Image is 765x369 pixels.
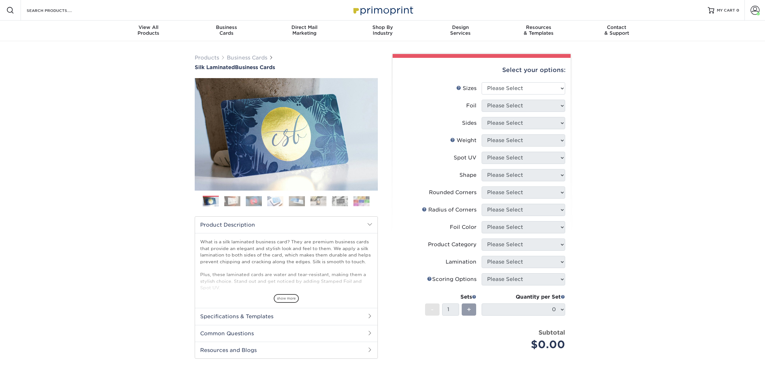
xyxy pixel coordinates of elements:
div: & Templates [500,24,578,36]
div: Foil Color [450,223,476,231]
input: SEARCH PRODUCTS..... [26,6,89,14]
div: Lamination [446,258,476,266]
span: - [431,305,434,314]
div: Radius of Corners [422,206,476,214]
div: & Support [578,24,656,36]
span: Design [422,24,500,30]
span: Silk Laminated [195,64,235,70]
img: Business Cards 07 [332,196,348,206]
span: Direct Mail [265,24,343,30]
a: Contact& Support [578,21,656,41]
div: Product Category [428,241,476,248]
div: Quantity per Set [482,293,565,301]
span: 0 [736,8,739,13]
img: Business Cards 06 [310,196,326,206]
span: Shop By [343,24,422,30]
img: Primoprint [351,3,415,17]
span: Contact [578,24,656,30]
span: Resources [500,24,578,30]
h1: Business Cards [195,64,378,70]
span: Business [187,24,265,30]
a: Direct MailMarketing [265,21,343,41]
a: Silk LaminatedBusiness Cards [195,64,378,70]
img: Business Cards 04 [267,196,283,206]
img: Business Cards 01 [203,194,219,210]
img: Business Cards 03 [246,196,262,206]
div: Spot UV [454,154,476,162]
img: Business Cards 02 [224,196,240,206]
div: Weight [450,137,476,144]
div: Scoring Options [427,275,476,283]
div: Services [422,24,500,36]
h2: Common Questions [195,325,378,342]
div: Marketing [265,24,343,36]
a: Business Cards [227,55,267,61]
a: BusinessCards [187,21,265,41]
p: What is a silk laminated business card? They are premium business cards that provide an elegant a... [200,239,372,343]
span: View All [110,24,188,30]
div: Shape [459,171,476,179]
h2: Specifications & Templates [195,308,378,325]
a: DesignServices [422,21,500,41]
div: Sets [425,293,476,301]
span: + [467,305,471,314]
div: Sizes [456,85,476,92]
img: Silk Laminated 01 [195,43,378,226]
span: show more [274,294,299,303]
div: Select your options: [398,58,565,82]
span: MY CART [717,8,735,13]
a: Products [195,55,219,61]
div: Sides [462,119,476,127]
a: Resources& Templates [500,21,578,41]
div: Rounded Corners [429,189,476,196]
div: Products [110,24,188,36]
div: Foil [466,102,476,110]
a: View AllProducts [110,21,188,41]
h2: Product Description [195,217,378,233]
img: Business Cards 05 [289,196,305,206]
div: Industry [343,24,422,36]
h2: Resources and Blogs [195,342,378,358]
div: $0.00 [486,337,565,352]
strong: Subtotal [538,329,565,336]
a: Shop ByIndustry [343,21,422,41]
img: Business Cards 08 [353,196,369,206]
div: Cards [187,24,265,36]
